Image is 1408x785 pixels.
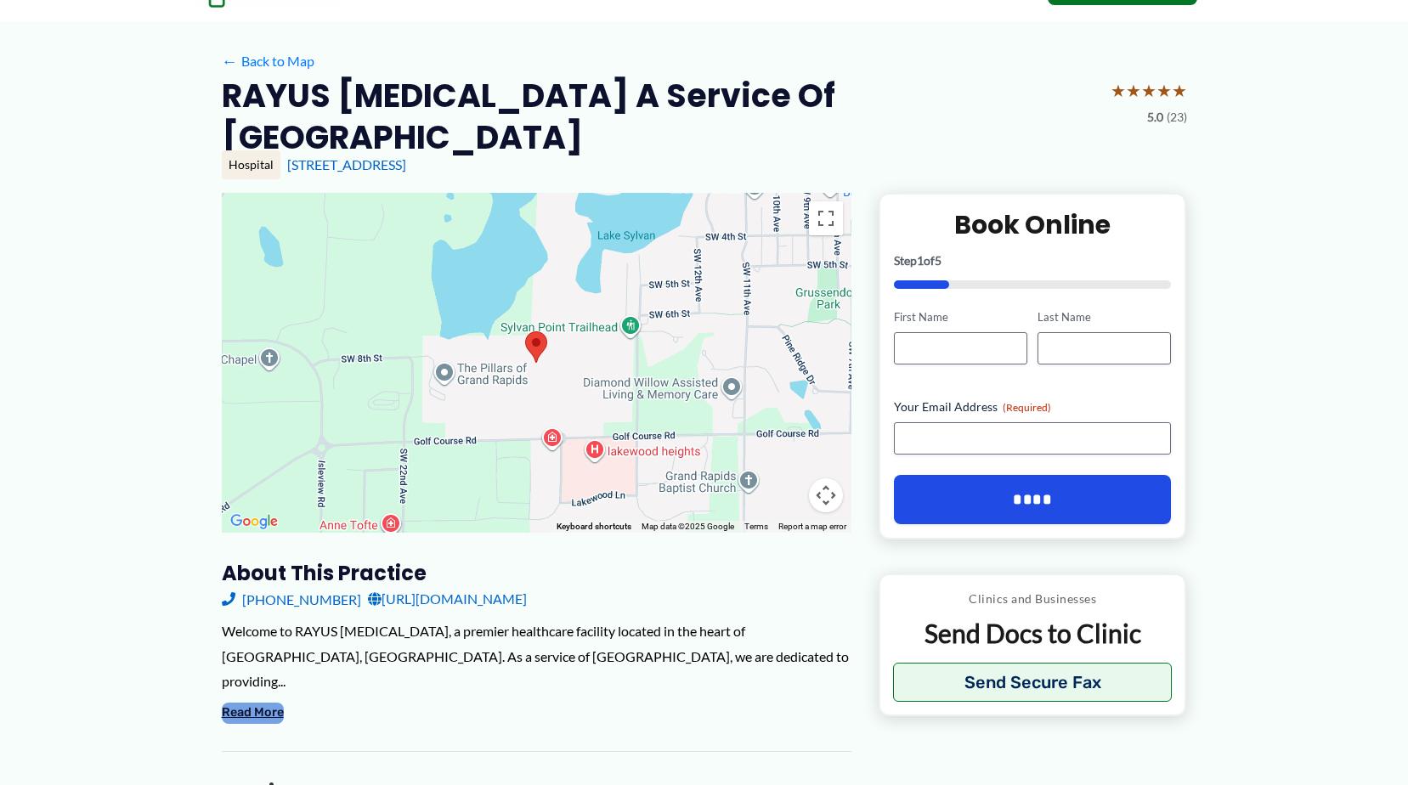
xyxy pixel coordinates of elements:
span: Map data ©2025 Google [642,522,734,531]
p: Step of [894,255,1172,267]
button: Read More [222,703,284,723]
div: Welcome to RAYUS [MEDICAL_DATA], a premier healthcare facility located in the heart of [GEOGRAPHI... [222,618,851,694]
a: [STREET_ADDRESS] [287,156,406,172]
span: (Required) [1003,401,1051,414]
button: Toggle fullscreen view [809,201,843,235]
span: ★ [1111,75,1126,106]
p: Send Docs to Clinic [893,617,1173,650]
a: [PHONE_NUMBER] [222,586,361,612]
label: Your Email Address [894,398,1172,415]
span: 5.0 [1147,106,1163,128]
span: (23) [1167,106,1187,128]
button: Send Secure Fax [893,663,1173,702]
a: [URL][DOMAIN_NAME] [368,586,527,612]
img: Google [226,511,282,533]
a: Report a map error [778,522,846,531]
a: Terms (opens in new tab) [744,522,768,531]
p: Clinics and Businesses [893,588,1173,610]
span: ★ [1126,75,1141,106]
label: First Name [894,309,1027,325]
span: ★ [1156,75,1172,106]
div: Hospital [222,150,280,179]
label: Last Name [1038,309,1171,325]
button: Map camera controls [809,478,843,512]
span: 1 [917,253,924,268]
span: 5 [935,253,941,268]
h3: About this practice [222,560,851,586]
span: ← [222,53,238,69]
a: Open this area in Google Maps (opens a new window) [226,511,282,533]
h2: Book Online [894,208,1172,241]
span: ★ [1172,75,1187,106]
span: ★ [1141,75,1156,106]
h2: RAYUS [MEDICAL_DATA] a service of [GEOGRAPHIC_DATA] [222,75,1097,159]
a: ←Back to Map [222,48,314,74]
button: Keyboard shortcuts [557,521,631,533]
